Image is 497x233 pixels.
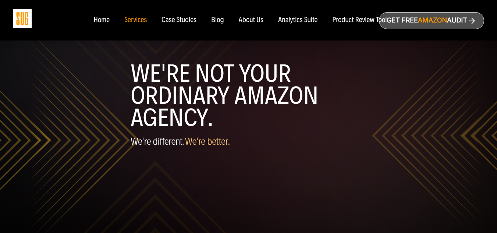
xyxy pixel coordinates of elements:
[131,136,366,147] p: We're different.
[185,135,230,147] span: We're better.
[332,16,387,24] a: Product Review Tool
[211,16,224,24] a: Blog
[161,16,196,24] a: Case Studies
[131,63,366,129] h1: WE'RE NOT YOUR ORDINARY AMAZON AGENCY.
[278,16,317,24] a: Analytics Suite
[418,17,447,24] span: Amazon
[239,16,264,24] a: About Us
[379,12,484,29] a: Get freeAmazonAudit
[124,16,147,24] a: Services
[93,16,109,24] a: Home
[13,9,32,28] img: Sug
